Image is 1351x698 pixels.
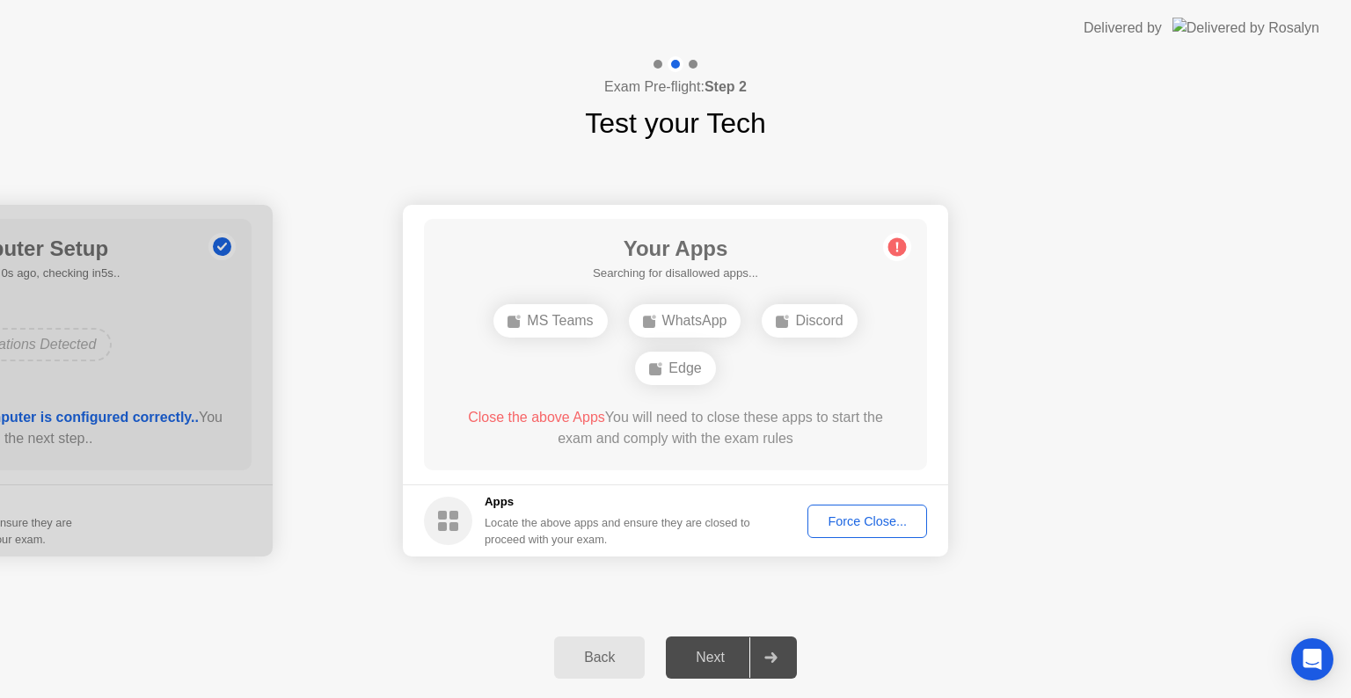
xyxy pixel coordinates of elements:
div: Delivered by [1084,18,1162,39]
button: Force Close... [807,505,927,538]
h1: Your Apps [593,233,758,265]
span: Close the above Apps [468,410,605,425]
b: Step 2 [705,79,747,94]
div: Discord [762,304,857,338]
div: WhatsApp [629,304,741,338]
button: Back [554,636,645,679]
div: Next [671,650,749,665]
img: Delivered by Rosalyn [1172,18,1319,38]
h1: Test your Tech [585,102,766,144]
button: Next [666,636,797,679]
div: You will need to close these apps to start the exam and comply with the exam rules [449,407,902,449]
h4: Exam Pre-flight: [604,76,747,98]
div: Edge [635,352,715,385]
div: Open Intercom Messenger [1291,638,1333,680]
div: Force Close... [814,514,921,528]
div: MS Teams [493,304,607,338]
h5: Searching for disallowed apps... [593,265,758,282]
h5: Apps [485,493,751,511]
div: Back [559,650,639,665]
div: Locate the above apps and ensure they are closed to proceed with your exam. [485,514,751,548]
